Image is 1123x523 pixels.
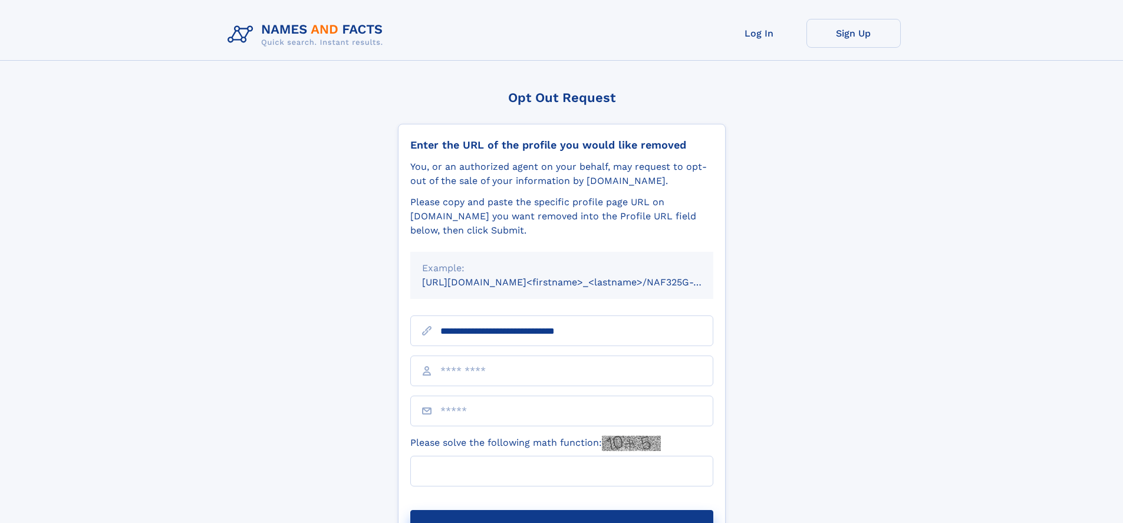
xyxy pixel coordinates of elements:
label: Please solve the following math function: [410,436,661,451]
img: Logo Names and Facts [223,19,393,51]
div: You, or an authorized agent on your behalf, may request to opt-out of the sale of your informatio... [410,160,713,188]
div: Enter the URL of the profile you would like removed [410,139,713,152]
a: Log In [712,19,806,48]
div: Please copy and paste the specific profile page URL on [DOMAIN_NAME] you want removed into the Pr... [410,195,713,238]
div: Opt Out Request [398,90,726,105]
small: [URL][DOMAIN_NAME]<firstname>_<lastname>/NAF325G-xxxxxxxx [422,277,736,288]
div: Example: [422,261,702,275]
a: Sign Up [806,19,901,48]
